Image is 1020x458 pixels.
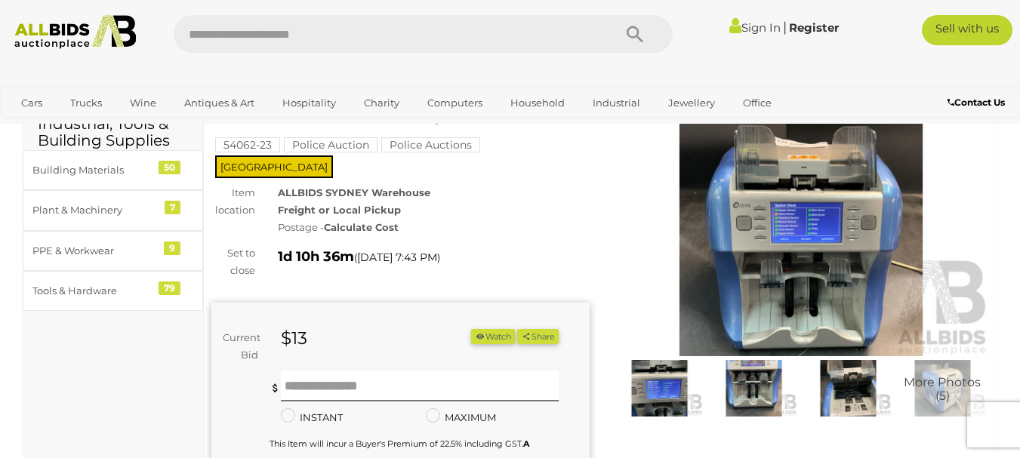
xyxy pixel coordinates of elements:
div: 9 [164,241,180,255]
li: Watch this item [471,329,515,345]
h2: Industrial, Tools & Building Supplies [38,115,188,149]
div: Current Bid [211,329,270,364]
a: Sell with us [922,15,1012,45]
div: PPE & Workwear [32,242,157,260]
button: Watch [471,329,515,345]
a: Police Auctions [381,139,480,151]
div: Postage - [278,219,589,236]
a: Police Auction [284,139,377,151]
a: Register [789,20,839,35]
img: KISAN NewtonII Counting Machine [899,360,986,416]
a: Building Materials 50 [23,150,203,190]
a: Plant & Machinery 7 [23,190,203,230]
span: [DATE] 7:43 PM [357,251,437,264]
button: Search [597,15,673,53]
a: Charity [354,91,409,115]
a: Office [733,91,781,115]
a: Sports [11,115,62,140]
a: Trucks [60,91,112,115]
a: Antiques & Art [174,91,264,115]
label: INSTANT [281,409,343,426]
mark: 54062-23 [215,137,280,152]
strong: Calculate Cost [324,221,399,233]
img: KISAN NewtonII Counting Machine [616,360,703,416]
b: Contact Us [948,97,1005,108]
a: Jewellery [658,91,725,115]
a: Sign In [729,20,781,35]
h1: KISAN NewtonII Counting Machine [219,106,586,124]
mark: Police Auction [284,137,377,152]
div: Plant & Machinery [32,201,157,219]
div: Building Materials [32,161,157,179]
img: KISAN NewtonII Counting Machine [612,113,991,357]
a: PPE & Workwear 9 [23,231,203,271]
div: 7 [165,201,180,214]
div: 50 [159,161,180,174]
a: More Photos(5) [899,360,986,416]
button: Share [517,329,559,345]
span: ( ) [354,251,440,263]
strong: $13 [281,327,307,349]
a: Computers [418,91,492,115]
span: [GEOGRAPHIC_DATA] [215,155,333,178]
div: Tools & Hardware [32,282,157,300]
a: Industrial [583,91,650,115]
a: Wine [120,91,166,115]
div: Item location [200,184,267,220]
a: Tools & Hardware 79 [23,271,203,311]
a: 54062-23 [215,139,280,151]
a: Cars [11,91,52,115]
img: Allbids.com.au [8,15,143,49]
a: Hospitality [273,91,346,115]
div: 79 [159,281,180,295]
mark: Police Auctions [381,137,480,152]
a: [GEOGRAPHIC_DATA] [70,115,197,140]
label: MAXIMUM [426,409,496,426]
img: KISAN NewtonII Counting Machine [805,360,892,416]
strong: Freight or Local Pickup [278,204,401,216]
img: KISAN NewtonII Counting Machine [710,360,797,416]
a: Contact Us [948,94,1009,111]
strong: 1d 10h 36m [278,248,354,265]
strong: ALLBIDS SYDNEY Warehouse [278,186,430,198]
span: More Photos (5) [904,377,981,403]
div: Set to close [200,244,267,280]
span: | [783,19,787,35]
a: Household [501,91,575,115]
